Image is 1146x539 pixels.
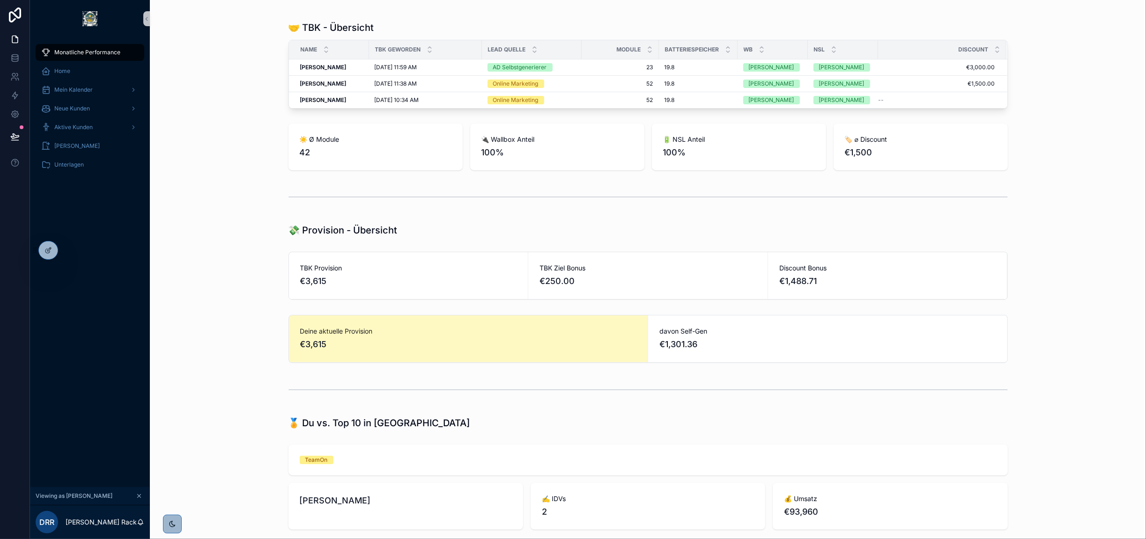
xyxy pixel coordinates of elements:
[300,263,517,273] span: TBK Provision
[300,80,347,87] strong: [PERSON_NAME]
[665,64,675,71] span: 19.8
[749,96,794,104] div: [PERSON_NAME]
[54,49,120,56] span: Monatliche Performance
[54,161,84,168] span: Unterlagen
[300,327,637,336] span: Deine aktuelle Provision
[814,46,825,53] span: NSL
[36,156,144,173] a: Unterlagen
[542,505,754,518] span: 2
[300,64,347,71] strong: [PERSON_NAME]
[665,46,719,53] span: Batteriespeicher
[54,67,70,75] span: Home
[587,64,653,71] span: 23
[663,146,815,159] span: 100%
[819,63,865,72] div: [PERSON_NAME]
[879,80,995,87] span: €1,500.00
[300,275,517,288] span: €3,615
[879,96,884,104] span: --
[305,456,328,464] div: TeamOn
[493,96,539,104] div: Online Marketing
[493,63,547,72] div: AD Selbstgenerierer
[288,416,470,430] h1: 🏅 Du vs. Top 10 in [GEOGRAPHIC_DATA]
[779,263,996,273] span: Discount Bonus
[481,135,633,144] span: 🔌 Wallbox Anteil
[749,63,794,72] div: [PERSON_NAME]
[779,275,996,288] span: €1,488.71
[36,492,112,500] span: Viewing as [PERSON_NAME]
[540,263,756,273] span: TBK Ziel Bonus
[300,338,637,351] span: €3,615
[665,80,675,87] span: 19.8
[36,63,144,80] a: Home
[36,81,144,98] a: Mein Kalender
[784,494,996,503] span: 💰 Umsatz
[845,135,997,144] span: 🏷 ⌀ Discount
[82,11,97,26] img: App logo
[301,46,318,53] span: Name
[36,119,144,136] a: Aktive Kunden
[300,494,512,507] span: [PERSON_NAME]
[617,46,641,53] span: Module
[659,338,996,351] span: €1,301.36
[819,96,865,104] div: [PERSON_NAME]
[749,80,794,88] div: [PERSON_NAME]
[488,46,526,53] span: Lead Quelle
[300,96,347,103] strong: [PERSON_NAME]
[375,64,417,71] span: [DATE] 11:59 AM
[659,327,996,336] span: davon Self-Gen
[879,64,995,71] span: €3,000.00
[587,80,653,87] span: 52
[845,146,997,159] span: €1,500
[36,44,144,61] a: Monatliche Performance
[36,138,144,154] a: [PERSON_NAME]
[54,86,93,94] span: Mein Kalender
[665,96,675,104] span: 19.8
[959,46,989,53] span: Discount
[375,46,421,53] span: TBK geworden
[54,142,100,150] span: [PERSON_NAME]
[54,105,90,112] span: Neue Kunden
[493,80,539,88] div: Online Marketing
[587,96,653,104] span: 52
[663,135,815,144] span: 🔋 NSL Anteil
[300,146,451,159] span: 42
[375,80,417,87] span: [DATE] 11:38 AM
[288,21,374,34] h1: 🤝 TBK - Übersicht
[288,224,398,237] h1: 💸 Provision - Übersicht
[36,100,144,117] a: Neue Kunden
[300,135,451,144] span: ☀️ Ø Module
[784,505,996,518] span: €93,960
[540,275,756,288] span: €250.00
[375,96,419,104] span: [DATE] 10:34 AM
[744,46,753,53] span: WB
[30,37,150,185] div: scrollable content
[481,146,633,159] span: 100%
[54,124,93,131] span: Aktive Kunden
[39,517,54,528] span: DRR
[542,494,754,503] span: ✍️ IDVs
[66,517,137,527] p: [PERSON_NAME] Rack
[819,80,865,88] div: [PERSON_NAME]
